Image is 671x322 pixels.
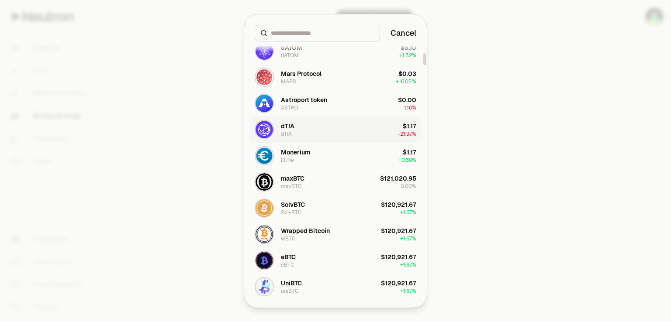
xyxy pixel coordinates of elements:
button: MARS LogoMars ProtocolMARS$0.03+16.05% [249,64,422,90]
div: $120,921.67 [381,200,416,209]
div: $1.17 [403,122,416,130]
div: wBTC [281,235,295,242]
button: eBTC LogoeBTCeBTC$120,921.67+1.67% [249,247,422,274]
button: maxBTC LogomaxBTCmaxBTC$121,020.950.00% [249,169,422,195]
div: Monerium [281,148,310,157]
span: -1.16% [402,104,416,111]
div: dTIA [281,130,292,137]
div: Wrapped Bitcoin [281,226,330,235]
span: + 1.67% [400,261,416,268]
img: ETH Logo [256,304,273,322]
div: maxBTC [281,183,301,190]
div: $120,921.67 [381,226,416,235]
img: dATOM Logo [256,42,273,60]
img: ASTRO Logo [256,95,273,112]
button: ASTRO LogoAstroport tokenASTRO$0.00-1.16% [249,90,422,116]
div: $120,921.67 [381,253,416,261]
button: uniBTC LogoUniBTCuniBTC$120,921.67+1.67% [249,274,422,300]
span: 0.00% [401,183,416,190]
span: -21.97% [398,130,416,137]
div: $1.17 [403,148,416,157]
span: + 16.05% [396,78,416,85]
button: SolvBTC LogoSolvBTCSolvBTC$120,921.67+1.67% [249,195,422,221]
div: Mars Protocol [281,69,322,78]
div: dATOM [281,52,299,59]
button: wBTC LogoWrapped BitcoinwBTC$120,921.67+1.67% [249,221,422,247]
div: UniBTC [281,279,302,288]
div: eBTC [281,261,294,268]
div: $120,921.67 [381,279,416,288]
div: dATOM [281,43,302,52]
div: $5.10 [401,43,416,52]
img: EURe Logo [256,147,273,164]
img: maxBTC Logo [256,173,273,191]
div: EURe [281,157,294,164]
img: dTIA Logo [256,121,273,138]
div: $121,020.95 [380,174,416,183]
button: dATOM LogodATOMdATOM$5.10+1.52% [249,38,422,64]
img: MARS Logo [256,69,273,86]
img: wBTC Logo [256,226,273,243]
span: + 1.67% [400,235,416,242]
div: MARS [281,78,296,85]
div: $0.03 [398,69,416,78]
div: maxBTC [281,174,304,183]
span: + 0.39% [398,157,416,164]
span: + 1.52% [399,52,416,59]
div: $4,484.38 [386,305,416,314]
div: SolvBTC [281,200,305,209]
img: eBTC Logo [256,252,273,269]
button: dTIA LogodTIAdTIA$1.17-21.97% [249,116,422,143]
div: $0.00 [398,96,416,104]
div: dTIA [281,122,294,130]
img: SolvBTC Logo [256,199,273,217]
span: + 1.67% [400,209,416,216]
div: eBTC [281,253,296,261]
div: SolvBTC [281,209,301,216]
button: EURe LogoMoneriumEURe$1.17+0.39% [249,143,422,169]
div: ETH [281,305,293,314]
button: Cancel [391,27,416,39]
div: Astroport token [281,96,327,104]
div: ASTRO [281,104,298,111]
div: uniBTC [281,288,298,295]
img: uniBTC Logo [256,278,273,295]
span: + 1.67% [400,288,416,295]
